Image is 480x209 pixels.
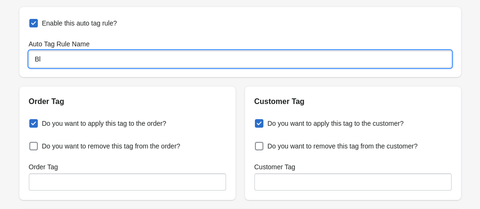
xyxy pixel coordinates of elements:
label: Customer Tag [254,162,296,172]
span: Do you want to apply this tag to the customer? [268,119,404,128]
span: Do you want to remove this tag from the customer? [268,141,418,151]
span: Do you want to apply this tag to the order? [42,119,166,128]
span: Enable this auto tag rule? [42,18,117,28]
label: Order Tag [29,162,58,172]
label: Auto Tag Rule Name [29,39,90,49]
span: Do you want to remove this tag from the order? [42,141,181,151]
h2: Order Tag [29,96,226,107]
h2: Customer Tag [254,96,452,107]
